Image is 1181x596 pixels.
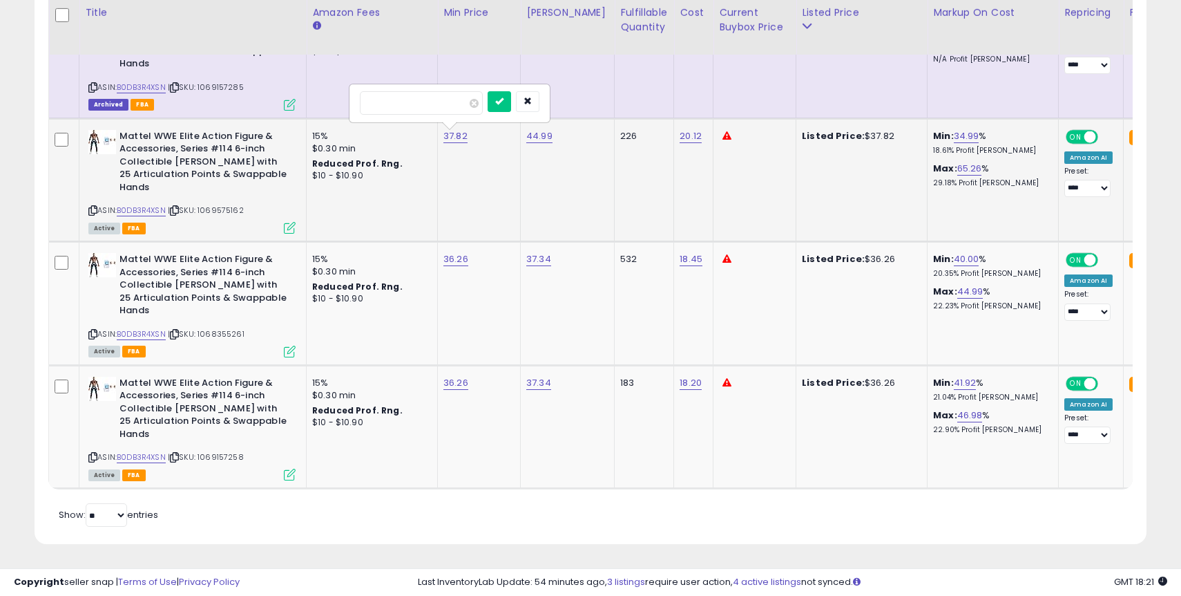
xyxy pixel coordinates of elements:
a: 44.99 [526,129,553,143]
span: OFF [1096,378,1118,389]
div: Preset: [1064,290,1113,321]
a: 40.00 [954,252,979,266]
div: ASIN: [88,253,296,355]
b: Listed Price: [802,376,865,389]
span: All listings currently available for purchase on Amazon [88,223,120,234]
span: All listings currently available for purchase on Amazon [88,346,120,357]
div: ASIN: [88,377,296,479]
div: $10 - $10.90 [312,293,427,305]
div: $10 - $10.90 [312,417,427,429]
span: 2025-08-15 18:21 GMT [1114,575,1167,588]
small: FBA [1129,377,1155,392]
div: [PERSON_NAME] [526,6,608,20]
a: B0DB3R4XSN [117,328,166,340]
div: $0.30 min [312,389,427,402]
div: % [933,286,1048,311]
div: 532 [620,253,663,266]
a: 20.12 [680,129,702,143]
div: % [933,162,1048,188]
b: Mattel WWE Elite Action Figure & Accessories, Series #114 6-inch Collectible [PERSON_NAME] with 2... [119,253,287,321]
p: 22.23% Profit [PERSON_NAME] [933,301,1048,311]
b: Mattel WWE Elite Action Figure & Accessories, Series #114 6-inch Collectible [PERSON_NAME] with 2... [119,377,287,445]
p: 20.35% Profit [PERSON_NAME] [933,269,1048,279]
a: 37.82 [443,129,468,143]
span: FBA [122,469,146,481]
span: FBA [122,346,146,357]
b: Max: [933,162,957,175]
div: % [933,253,1048,279]
a: 4 active listings [733,575,801,588]
b: Max: [933,285,957,298]
a: 41.92 [954,376,977,390]
div: 15% [312,130,427,142]
div: Preset: [1064,167,1113,198]
b: Max: [933,409,957,422]
b: Reduced Prof. Rng. [312,281,403,292]
p: N/A Profit [PERSON_NAME] [933,55,1048,64]
div: 15% [312,377,427,389]
span: OFF [1096,131,1118,142]
div: % [933,130,1048,156]
a: 65.26 [957,162,982,176]
div: 15% [312,253,427,266]
div: Markup on Cost [933,6,1053,20]
span: Show: entries [59,508,158,521]
div: % [933,377,1048,402]
p: 21.04% Profit [PERSON_NAME] [933,393,1048,402]
a: 46.98 [957,409,983,422]
span: Listings that have been deleted from Seller Central [88,99,128,111]
div: Current Buybox Price [719,6,790,35]
b: Mattel WWE Elite Action Figure & Accessories, Series #114 6-inch Collectible [PERSON_NAME] with 2... [119,130,287,198]
div: $37.82 [802,130,916,142]
div: Listed Price [802,6,921,20]
div: Amazon Fees [312,6,432,20]
p: 22.90% Profit [PERSON_NAME] [933,425,1048,435]
div: 183 [620,377,663,389]
div: Cost [680,6,707,20]
span: | SKU: 1069575162 [168,205,244,216]
b: Reduced Prof. Rng. [312,158,403,169]
div: $36.26 [802,377,916,389]
a: 36.26 [443,376,468,390]
a: 3 listings [607,575,645,588]
div: Preset: [1064,43,1113,74]
div: $0.30 min [312,266,427,278]
small: Amazon Fees. [312,20,320,32]
a: 44.99 [957,285,983,299]
b: Listed Price: [802,129,865,142]
div: Preset: [1064,413,1113,445]
img: 41Rbko7tbvL._SL40_.jpg [88,377,116,401]
span: ON [1067,378,1084,389]
div: $10 - $10.90 [312,170,427,182]
strong: Copyright [14,575,64,588]
small: FBA [1129,253,1155,268]
div: Repricing [1064,6,1117,20]
a: Terms of Use [118,575,177,588]
div: Last InventoryLab Update: 54 minutes ago, require user action, not synced. [418,576,1168,589]
img: 41Rbko7tbvL._SL40_.jpg [88,253,116,277]
b: Min: [933,129,954,142]
span: ON [1067,131,1084,142]
span: All listings currently available for purchase on Amazon [88,469,120,481]
a: 37.34 [526,376,551,390]
span: OFF [1096,254,1118,266]
div: ASIN: [88,130,296,232]
div: Amazon AI [1064,274,1113,287]
a: 18.45 [680,252,702,266]
div: ASIN: [88,6,296,109]
div: Title [85,6,300,20]
div: Fulfillable Quantity [620,6,668,35]
p: 29.18% Profit [PERSON_NAME] [933,178,1048,188]
a: B0DB3R4XSN [117,82,166,93]
span: | SKU: 1069157258 [168,451,244,463]
p: 18.61% Profit [PERSON_NAME] [933,146,1048,156]
b: Min: [933,376,954,389]
div: Amazon AI [1064,398,1113,411]
a: 36.26 [443,252,468,266]
span: | SKU: 1069157285 [168,82,244,93]
small: FBA [1129,130,1155,145]
a: B0DB3R4XSN [117,451,166,463]
span: FBA [131,99,154,111]
span: | SKU: 1068355261 [168,328,244,339]
div: 226 [620,130,663,142]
